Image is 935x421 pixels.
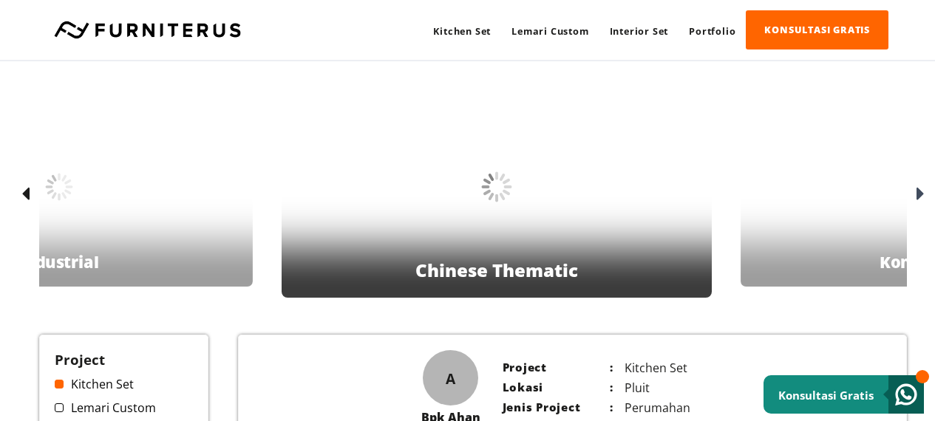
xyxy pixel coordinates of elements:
[501,11,599,51] a: Lemari Custom
[599,11,679,51] a: Interior Set
[415,258,578,282] p: Chinese Thematic
[764,375,924,414] a: Konsultasi Gratis
[679,11,746,51] a: Portfolio
[19,250,99,273] p: Industrial
[423,11,501,51] a: Kitchen Set
[503,400,613,416] p: Jenis Project
[746,10,888,49] a: KONSULTASI GRATIS
[55,376,193,392] a: Kitchen Set
[55,400,193,416] a: Lemari Custom
[503,380,613,396] p: Lokasi
[778,388,874,403] small: Konsultasi Gratis
[503,360,613,376] p: Project
[613,380,724,396] p: Pluit
[613,400,724,416] p: Perumahan
[55,350,193,369] h3: Project
[613,360,724,376] p: Kitchen Set
[446,368,455,388] span: A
